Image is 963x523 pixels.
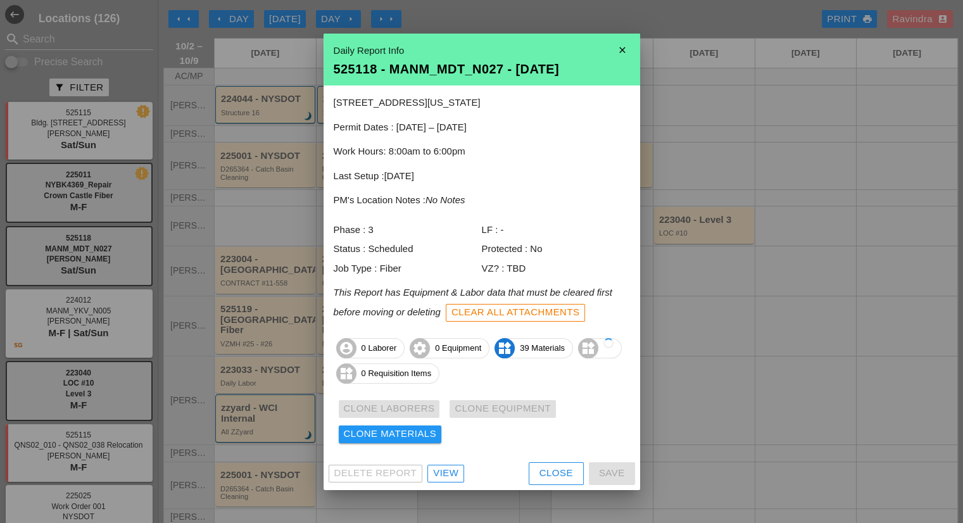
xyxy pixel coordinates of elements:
[451,305,580,320] div: Clear All Attachments
[425,194,465,205] i: No Notes
[334,287,612,317] i: This Report has Equipment & Labor data that must be cleared first before moving or deleting
[334,96,630,110] p: [STREET_ADDRESS][US_STATE]
[446,304,586,322] button: Clear All Attachments
[344,427,437,441] div: Clone Materials
[482,223,630,237] div: LF : -
[384,170,414,181] span: [DATE]
[334,120,630,135] p: Permit Dates : [DATE] – [DATE]
[539,466,573,481] div: Close
[427,465,464,482] a: View
[334,169,630,184] p: Last Setup :
[410,338,430,358] i: settings
[336,338,356,358] i: account_circle
[334,44,630,58] div: Daily Report Info
[336,363,356,384] i: widgets
[334,144,630,159] p: Work Hours: 8:00am to 6:00pm
[337,363,439,384] span: 0 Requisition Items
[578,338,598,358] i: widgets
[482,261,630,276] div: VZ? : TBD
[410,338,489,358] span: 0 Equipment
[482,242,630,256] div: Protected : No
[334,193,630,208] p: PM's Location Notes :
[334,223,482,237] div: Phase : 3
[494,338,515,358] i: widgets
[495,338,572,358] span: 39 Materials
[334,63,630,75] div: 525118 - MANM_MDT_N027 - [DATE]
[610,37,635,63] i: close
[529,462,584,485] button: Close
[334,242,482,256] div: Status : Scheduled
[339,425,442,443] button: Clone Materials
[337,338,405,358] span: 0 Laborer
[334,261,482,276] div: Job Type : Fiber
[433,466,458,481] div: View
